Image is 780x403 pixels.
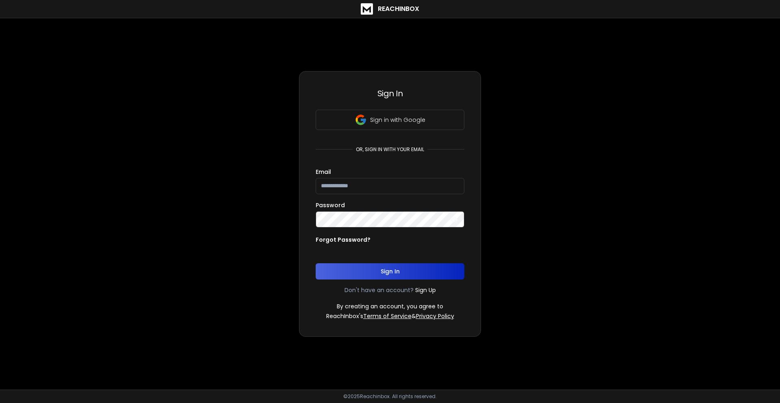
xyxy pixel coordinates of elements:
[416,312,454,320] a: Privacy Policy
[343,393,437,400] p: © 2025 Reachinbox. All rights reserved.
[361,3,373,15] img: logo
[316,88,464,99] h3: Sign In
[316,236,370,244] p: Forgot Password?
[316,263,464,279] button: Sign In
[361,3,419,15] a: ReachInbox
[415,286,436,294] a: Sign Up
[378,4,419,14] h1: ReachInbox
[316,110,464,130] button: Sign in with Google
[344,286,414,294] p: Don't have an account?
[316,169,331,175] label: Email
[363,312,412,320] a: Terms of Service
[326,312,454,320] p: ReachInbox's &
[353,146,427,153] p: or, sign in with your email
[370,116,425,124] p: Sign in with Google
[316,202,345,208] label: Password
[337,302,443,310] p: By creating an account, you agree to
